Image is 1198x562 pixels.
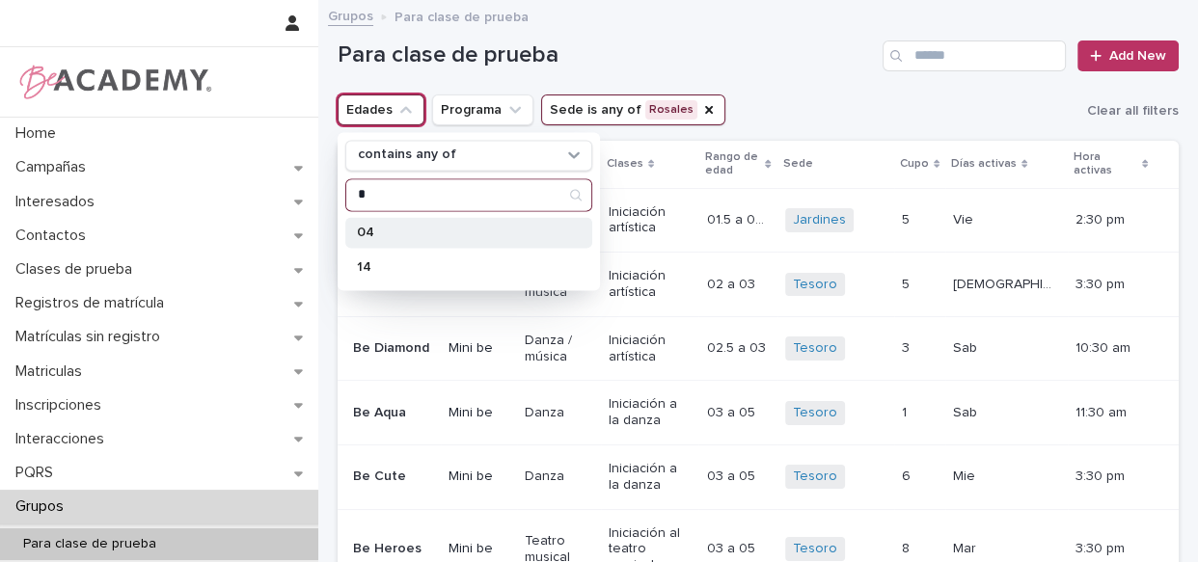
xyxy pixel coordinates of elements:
[951,153,1017,174] p: Días activas
[8,227,101,245] p: Contactos
[1075,277,1148,293] p: 3:30 pm
[953,336,981,357] p: Sab
[793,277,837,293] a: Tesoro
[1075,212,1148,228] p: 2:30 pm
[525,468,593,485] p: Danza
[8,260,148,279] p: Clases de prueba
[706,336,769,357] p: 02.5 a 03
[8,294,179,312] p: Registros de matrícula
[783,153,813,174] p: Sede
[449,405,509,421] p: Mini be
[1074,147,1137,182] p: Hora activas
[449,340,509,357] p: Mini be
[353,340,433,357] p: Be Diamond
[541,94,725,125] button: Sede
[609,461,691,494] p: Iniciación a la danza
[607,153,643,174] p: Clases
[525,405,593,421] p: Danza
[900,153,929,174] p: Cupo
[1077,40,1179,71] a: Add New
[8,497,79,516] p: Grupos
[328,4,373,26] a: Grupos
[902,401,911,421] p: 1
[357,226,561,239] p: 04
[8,158,101,176] p: Campañas
[953,208,977,228] p: Vie
[1087,104,1179,118] span: Clear all filters
[525,333,593,365] p: Danza / música
[432,94,533,125] button: Programa
[353,468,433,485] p: Be Cute
[353,541,433,557] p: Be Heroes
[8,328,176,346] p: Matrículas sin registro
[609,396,691,429] p: Iniciación a la danza
[8,193,110,211] p: Interesados
[902,208,913,228] p: 5
[357,260,561,274] p: 14
[953,465,979,485] p: Mie
[609,268,691,301] p: Iniciación artística
[902,465,914,485] p: 6
[902,336,913,357] p: 3
[953,273,1064,293] p: [DEMOGRAPHIC_DATA]
[706,537,758,557] p: 03 a 05
[902,273,913,293] p: 5
[706,401,758,421] p: 03 a 05
[902,537,913,557] p: 8
[449,468,509,485] p: Mini be
[1109,49,1166,63] span: Add New
[793,468,837,485] a: Tesoro
[1079,96,1179,125] button: Clear all filters
[338,253,1179,317] tr: Be BronzeMini beDanza / músicaIniciación artística02 a 0302 a 03 Tesoro 55 [DEMOGRAPHIC_DATA][DEM...
[793,405,837,421] a: Tesoro
[1075,541,1148,557] p: 3:30 pm
[346,179,591,210] input: Search
[8,362,97,381] p: Matriculas
[793,340,837,357] a: Tesoro
[358,147,456,164] p: contains any of
[338,41,875,69] h1: Para clase de prueba
[953,537,980,557] p: Mar
[793,212,846,228] a: Jardines
[8,430,120,448] p: Interacciones
[8,536,172,552] p: Para clase de prueba
[345,178,592,211] div: Search
[338,94,424,125] button: Edades
[793,541,837,557] a: Tesoro
[609,204,691,237] p: Iniciación artística
[953,401,981,421] p: Sab
[706,465,758,485] p: 03 a 05
[338,188,1179,253] tr: Be SilverMini beDanza / músicaIniciación artística01.5 a 02.501.5 a 02.5 Jardines 55 VieVie 2:30 pm
[15,63,213,101] img: WPrjXfSUmiLcdUfaYY4Q
[338,381,1179,445] tr: Be AquaMini beDanzaIniciación a la danza03 a 0503 a 05 Tesoro 11 SabSab 11:30 am
[704,147,760,182] p: Rango de edad
[395,5,529,26] p: Para clase de prueba
[706,273,758,293] p: 02 a 03
[449,541,509,557] p: Mini be
[706,208,773,228] p: 01.5 a 02.5
[1075,405,1148,421] p: 11:30 am
[8,396,117,415] p: Inscripciones
[338,316,1179,381] tr: Be DiamondMini beDanza / músicaIniciación artística02.5 a 0302.5 a 03 Tesoro 33 SabSab 10:30 am
[338,444,1179,509] tr: Be CuteMini beDanzaIniciación a la danza03 a 0503 a 05 Tesoro 66 MieMie 3:30 pm
[883,40,1066,71] input: Search
[353,405,433,421] p: Be Aqua
[1075,468,1148,485] p: 3:30 pm
[1075,340,1148,357] p: 10:30 am
[8,124,71,143] p: Home
[609,333,691,365] p: Iniciación artística
[8,464,68,482] p: PQRS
